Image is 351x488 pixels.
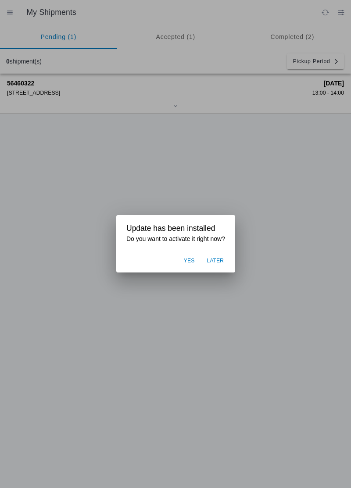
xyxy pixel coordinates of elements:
button: Yes [179,253,199,269]
span: Later [207,257,224,265]
span: Yes [183,257,194,265]
h2: Update has been installed [126,224,225,233]
h3: Do you want to activate it right now? [126,235,225,243]
button: Later [202,253,228,269]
